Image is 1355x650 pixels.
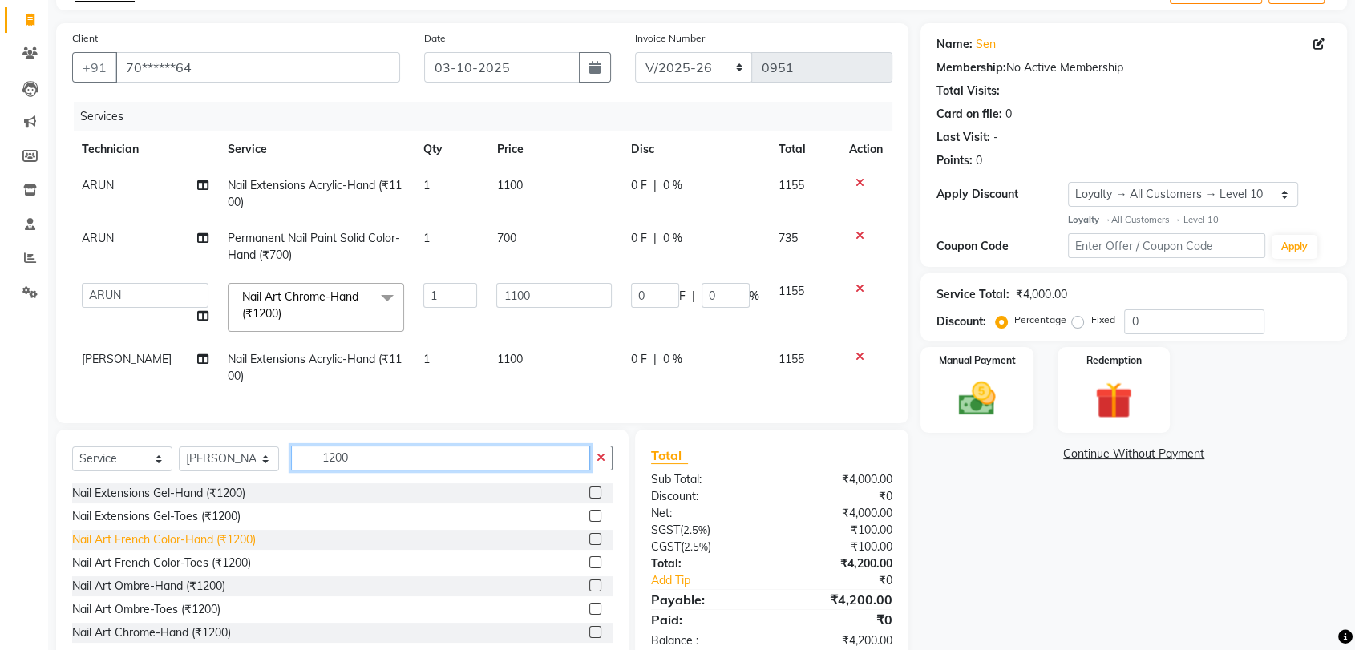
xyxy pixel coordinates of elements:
[651,523,680,537] span: SGST
[684,540,708,553] span: 2.5%
[772,488,905,505] div: ₹0
[423,231,430,245] span: 1
[936,152,973,169] div: Points:
[976,36,996,53] a: Sen
[487,131,621,168] th: Price
[679,288,686,305] span: F
[936,83,1000,99] div: Total Visits:
[631,351,647,368] span: 0 F
[779,284,804,298] span: 1155
[779,352,804,366] span: 1155
[772,555,905,572] div: ₹4,200.00
[683,523,707,536] span: 2.5%
[772,471,905,488] div: ₹4,000.00
[653,351,657,368] span: |
[936,36,973,53] div: Name:
[1068,214,1110,225] strong: Loyalty →
[947,377,1007,420] img: _cash.svg
[692,288,695,305] span: |
[639,590,772,609] div: Payable:
[228,231,400,262] span: Permanent Nail Paint Solid Color-Hand (₹700)
[639,632,772,649] div: Balance :
[936,286,1009,303] div: Service Total:
[72,52,117,83] button: +91
[993,129,998,146] div: -
[72,485,245,502] div: Nail Extensions Gel-Hand (₹1200)
[242,289,358,321] span: Nail Art Chrome-Hand (₹1200)
[74,102,904,131] div: Services
[794,572,904,589] div: ₹0
[639,539,772,555] div: ( )
[1083,377,1143,424] img: _gift.svg
[72,555,251,571] div: Nail Art French Color-Toes (₹1200)
[772,632,905,649] div: ₹4,200.00
[1272,235,1317,259] button: Apply
[936,186,1068,203] div: Apply Discount
[281,306,289,321] a: x
[228,178,402,209] span: Nail Extensions Acrylic-Hand (₹1100)
[663,230,682,247] span: 0 %
[936,106,1002,123] div: Card on file:
[291,446,590,470] input: Search or Scan
[635,31,705,46] label: Invoice Number
[1068,213,1331,227] div: All Customers → Level 10
[772,590,905,609] div: ₹4,200.00
[651,447,688,464] span: Total
[228,352,402,383] span: Nail Extensions Acrylic-Hand (₹1100)
[639,471,772,488] div: Sub Total:
[82,231,114,245] span: ARUN
[936,129,990,146] div: Last Visit:
[72,624,231,641] div: Nail Art Chrome-Hand (₹1200)
[779,178,804,192] span: 1155
[639,572,794,589] a: Add Tip
[653,230,657,247] span: |
[772,610,905,629] div: ₹0
[1016,286,1066,303] div: ₹4,000.00
[936,59,1006,76] div: Membership:
[663,177,682,194] span: 0 %
[72,601,220,618] div: Nail Art Ombre-Toes (₹1200)
[621,131,769,168] th: Disc
[639,610,772,629] div: Paid:
[423,352,430,366] span: 1
[936,59,1331,76] div: No Active Membership
[772,522,905,539] div: ₹100.00
[414,131,487,168] th: Qty
[496,352,522,366] span: 1100
[639,555,772,572] div: Total:
[115,52,400,83] input: Search by Name/Mobile/Email/Code
[1086,353,1141,368] label: Redemption
[631,230,647,247] span: 0 F
[423,178,430,192] span: 1
[653,177,657,194] span: |
[1014,313,1066,327] label: Percentage
[663,351,682,368] span: 0 %
[639,488,772,505] div: Discount:
[924,446,1344,462] a: Continue Without Payment
[639,522,772,539] div: ( )
[936,313,986,330] div: Discount:
[772,505,905,522] div: ₹4,000.00
[218,131,414,168] th: Service
[72,578,225,595] div: Nail Art Ombre-Hand (₹1200)
[72,508,241,525] div: Nail Extensions Gel-Toes (₹1200)
[651,539,681,554] span: CGST
[496,231,516,245] span: 700
[82,178,114,192] span: ARUN
[72,531,256,548] div: Nail Art French Color-Hand (₹1200)
[72,131,218,168] th: Technician
[1090,313,1114,327] label: Fixed
[839,131,892,168] th: Action
[496,178,522,192] span: 1100
[750,288,759,305] span: %
[772,539,905,555] div: ₹100.00
[631,177,647,194] span: 0 F
[769,131,839,168] th: Total
[939,353,1016,368] label: Manual Payment
[976,152,982,169] div: 0
[424,31,446,46] label: Date
[1068,233,1265,258] input: Enter Offer / Coupon Code
[779,231,798,245] span: 735
[639,505,772,522] div: Net:
[1005,106,1012,123] div: 0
